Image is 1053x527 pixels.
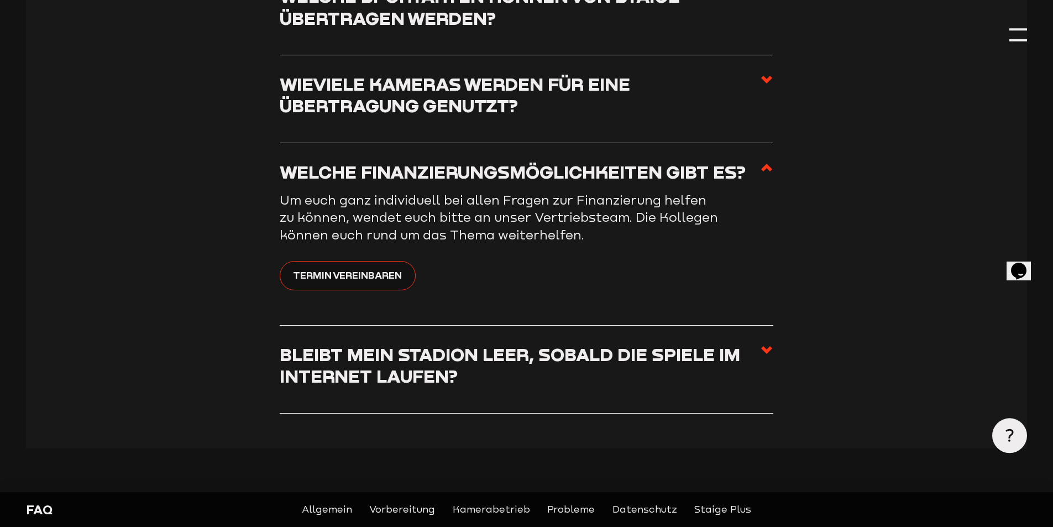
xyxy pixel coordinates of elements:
[280,343,760,387] h3: Bleibt mein Stadion leer, sobald die Spiele im Internet laufen?
[280,261,416,290] a: Termin vereinbaren
[1007,247,1042,280] iframe: chat widget
[280,73,760,117] h3: Wieviele Kameras werden für eine Übertragung genutzt?
[369,502,435,518] a: Vorbereitung
[302,502,352,518] a: Allgemein
[293,267,402,283] span: Termin vereinbaren
[694,502,751,518] a: Staige Plus
[280,161,746,182] h3: Welche Finanzierungsmöglichkeiten gibt es?
[612,502,677,518] a: Datenschutz
[453,502,530,518] a: Kamerabetrieb
[26,501,266,519] div: FAQ
[280,192,718,242] span: Um euch ganz individuell bei allen Fragen zur Finanzierung helfen zu können, wendet euch bitte an...
[547,502,595,518] a: Probleme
